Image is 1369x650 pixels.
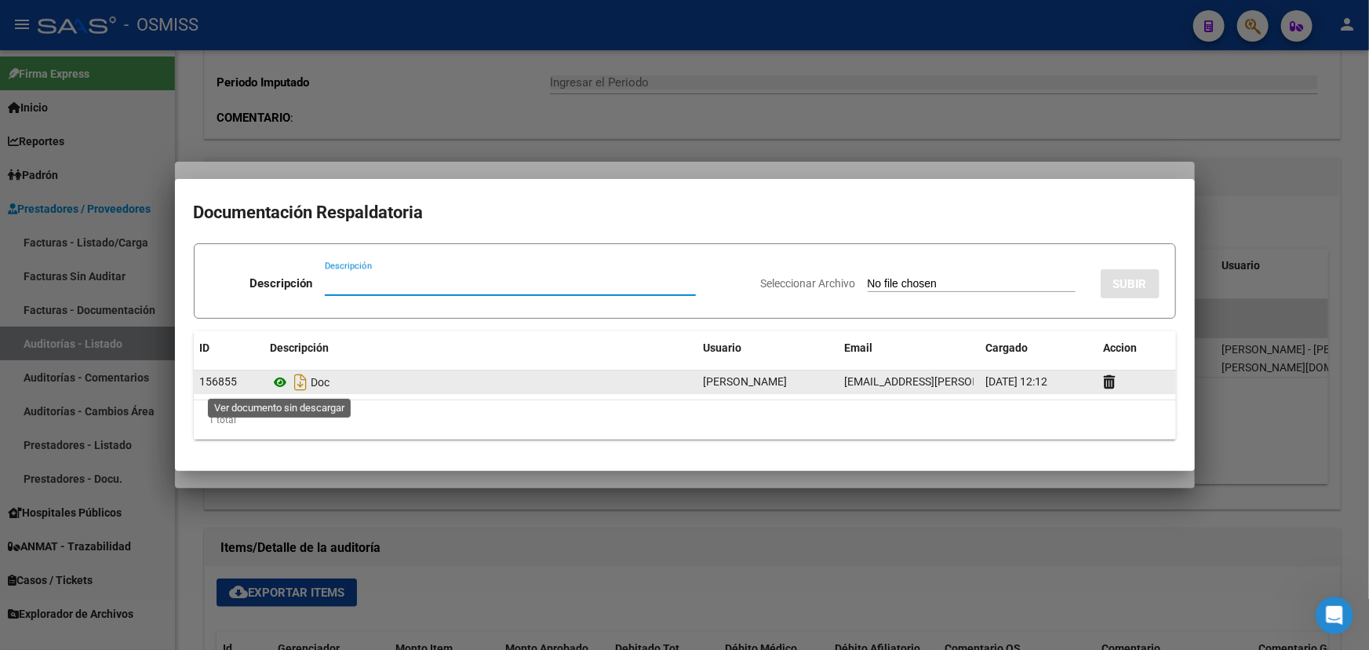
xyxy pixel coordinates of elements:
[761,277,856,290] span: Seleccionar Archivo
[194,198,1176,228] h2: Documentación Respaldatoria
[291,370,311,395] i: Descargar documento
[1101,269,1160,298] button: SUBIR
[845,375,1103,388] span: [EMAIL_ADDRESS][PERSON_NAME][DOMAIN_NAME]
[845,341,873,354] span: Email
[271,370,691,395] div: Doc
[986,341,1029,354] span: Cargado
[271,341,330,354] span: Descripción
[1316,597,1353,634] iframe: Intercom live chat
[986,375,1048,388] span: [DATE] 12:12
[704,375,788,388] span: [PERSON_NAME]
[839,331,980,365] datatable-header-cell: Email
[200,341,210,354] span: ID
[1104,341,1138,354] span: Accion
[697,331,839,365] datatable-header-cell: Usuario
[194,400,1176,440] div: 1 total
[1098,331,1176,365] datatable-header-cell: Accion
[980,331,1098,365] datatable-header-cell: Cargado
[704,341,742,354] span: Usuario
[1113,277,1147,291] span: SUBIR
[194,331,264,365] datatable-header-cell: ID
[264,331,697,365] datatable-header-cell: Descripción
[200,375,238,388] span: 156855
[249,275,312,293] p: Descripción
